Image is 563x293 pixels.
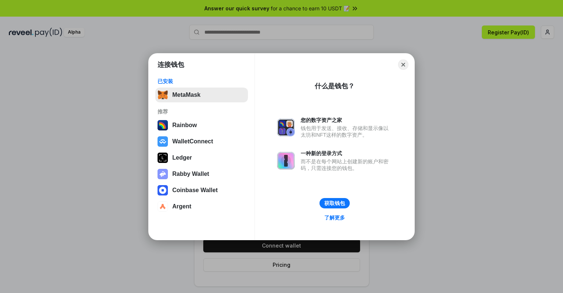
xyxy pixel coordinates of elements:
div: 而不是在每个网站上创建新的账户和密码，只需连接您的钱包。 [301,158,392,171]
img: svg+xml,%3Csvg%20xmlns%3D%22http%3A%2F%2Fwww.w3.org%2F2000%2Fsvg%22%20fill%3D%22none%22%20viewBox... [277,152,295,170]
div: 您的数字资产之家 [301,117,392,123]
img: svg+xml,%3Csvg%20width%3D%2228%22%20height%3D%2228%22%20viewBox%3D%220%200%2028%2028%22%20fill%3D... [158,201,168,212]
button: Argent [155,199,248,214]
button: Close [398,59,408,70]
button: WalletConnect [155,134,248,149]
button: Rabby Wallet [155,167,248,181]
div: Rabby Wallet [172,171,209,177]
button: Rainbow [155,118,248,133]
img: svg+xml,%3Csvg%20width%3D%22120%22%20height%3D%22120%22%20viewBox%3D%220%200%20120%20120%22%20fil... [158,120,168,130]
a: 了解更多 [320,213,349,222]
img: svg+xml,%3Csvg%20xmlns%3D%22http%3A%2F%2Fwww.w3.org%2F2000%2Fsvg%22%20width%3D%2228%22%20height%3... [158,153,168,163]
div: 推荐 [158,108,246,115]
button: Coinbase Wallet [155,183,248,198]
div: 获取钱包 [324,200,345,207]
div: Argent [172,203,191,210]
button: MetaMask [155,88,248,102]
div: Coinbase Wallet [172,187,218,194]
div: 已安装 [158,78,246,85]
img: svg+xml,%3Csvg%20xmlns%3D%22http%3A%2F%2Fwww.w3.org%2F2000%2Fsvg%22%20fill%3D%22none%22%20viewBox... [277,119,295,136]
button: Ledger [155,150,248,165]
img: svg+xml,%3Csvg%20xmlns%3D%22http%3A%2F%2Fwww.w3.org%2F2000%2Fsvg%22%20fill%3D%22none%22%20viewBox... [158,169,168,179]
div: WalletConnect [172,138,213,145]
h1: 连接钱包 [158,60,184,69]
img: svg+xml,%3Csvg%20fill%3D%22none%22%20height%3D%2233%22%20viewBox%3D%220%200%2035%2033%22%20width%... [158,90,168,100]
img: svg+xml,%3Csvg%20width%3D%2228%22%20height%3D%2228%22%20viewBox%3D%220%200%2028%2028%22%20fill%3D... [158,185,168,195]
button: 获取钱包 [320,198,350,208]
div: 什么是钱包？ [315,82,355,91]
div: 钱包用于发送、接收、存储和显示像以太坊和NFT这样的数字资产。 [301,125,392,138]
div: MetaMask [172,92,200,98]
div: Rainbow [172,122,197,129]
div: 了解更多 [324,214,345,221]
div: 一种新的登录方式 [301,150,392,157]
img: svg+xml,%3Csvg%20width%3D%2228%22%20height%3D%2228%22%20viewBox%3D%220%200%2028%2028%22%20fill%3D... [158,136,168,147]
div: Ledger [172,154,192,161]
